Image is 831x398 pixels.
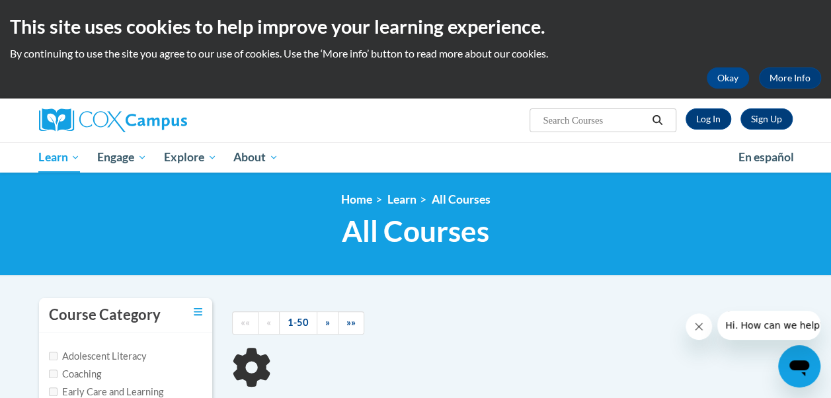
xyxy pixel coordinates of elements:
h2: This site uses cookies to help improve your learning experience. [10,13,821,40]
iframe: Button to launch messaging window [778,345,820,387]
span: » [325,317,330,328]
a: About [225,142,287,173]
input: Checkbox for Options [49,352,58,360]
span: En español [738,150,794,164]
input: Checkbox for Options [49,370,58,378]
a: Toggle collapse [194,305,202,319]
a: 1-50 [279,311,317,335]
a: Log In [686,108,731,130]
span: Learn [38,149,80,165]
a: Register [740,108,793,130]
a: Explore [155,142,225,173]
a: Next [317,311,338,335]
a: End [338,311,364,335]
button: Okay [707,67,749,89]
a: Home [341,192,372,206]
a: Previous [258,311,280,335]
span: «« [241,317,250,328]
input: Search Courses [541,112,647,128]
label: Coaching [49,367,101,381]
span: Hi. How can we help? [8,9,107,20]
a: Learn [387,192,416,206]
a: Begining [232,311,258,335]
a: En español [730,143,803,171]
span: »» [346,317,356,328]
iframe: Message from company [717,311,820,340]
div: Main menu [29,142,803,173]
input: Checkbox for Options [49,387,58,396]
span: Explore [164,149,217,165]
h3: Course Category [49,305,161,325]
img: Cox Campus [39,108,187,132]
span: All Courses [342,214,489,249]
span: Engage [97,149,147,165]
a: All Courses [432,192,491,206]
a: More Info [759,67,821,89]
label: Adolescent Literacy [49,349,147,364]
p: By continuing to use the site you agree to our use of cookies. Use the ‘More info’ button to read... [10,46,821,61]
a: Cox Campus [39,108,277,132]
iframe: Close message [686,313,712,340]
button: Search [647,112,667,128]
a: Engage [89,142,155,173]
a: Learn [30,142,89,173]
span: « [266,317,271,328]
span: About [233,149,278,165]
